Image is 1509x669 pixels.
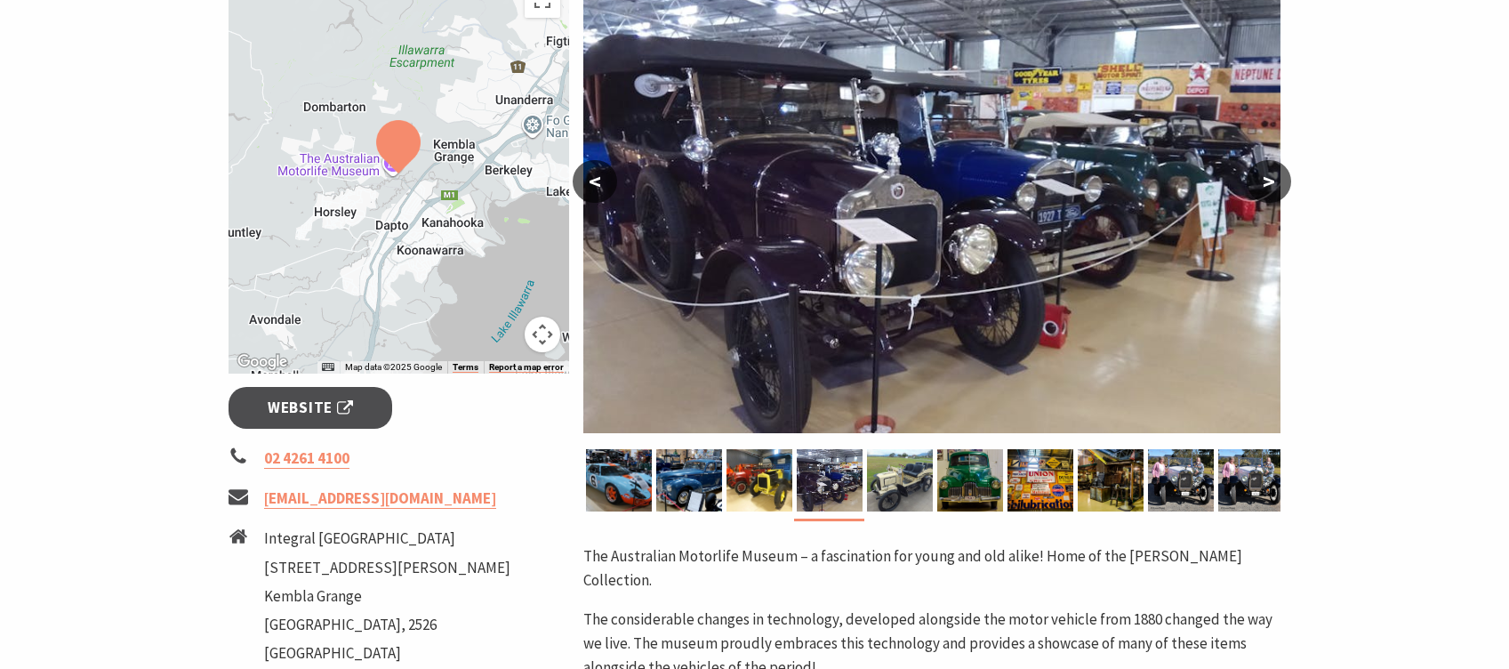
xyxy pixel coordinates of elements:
[525,317,560,352] button: Map camera controls
[726,449,792,512] img: Republic Truck
[489,362,564,373] a: Report a map error
[264,556,510,580] li: [STREET_ADDRESS][PERSON_NAME]
[797,449,863,512] img: Motorlife
[264,448,349,469] a: 02 4261 4100
[264,584,510,609] li: Kembla Grange
[268,396,353,420] span: Website
[583,544,1280,592] p: The Australian Motorlife Museum – a fascination for young and old alike! Home of the [PERSON_NAME...
[233,351,292,374] img: Google
[233,351,292,374] a: Open this area in Google Maps (opens a new window)
[656,449,722,512] img: The Australian MOTORLIFE Museum
[937,449,1003,512] img: TAMM
[453,362,478,373] a: Terms (opens in new tab)
[1247,160,1291,203] button: >
[586,449,652,512] img: The Australian MOTORLIFE Museum
[264,613,510,637] li: [GEOGRAPHIC_DATA], 2526
[573,160,617,203] button: <
[264,527,510,551] li: Integral [GEOGRAPHIC_DATA]
[264,641,510,665] li: [GEOGRAPHIC_DATA]
[867,449,933,512] img: 1904 Innes
[229,387,393,429] a: Website
[1007,449,1073,512] img: TAMM
[1148,449,1214,512] img: The Australian Motorlife Museum
[322,361,334,374] button: Keyboard shortcuts
[1218,449,1284,512] img: The Australian Motorlife Museum
[264,488,496,509] a: [EMAIL_ADDRESS][DOMAIN_NAME]
[345,362,442,372] span: Map data ©2025 Google
[1078,449,1144,512] img: TAMM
